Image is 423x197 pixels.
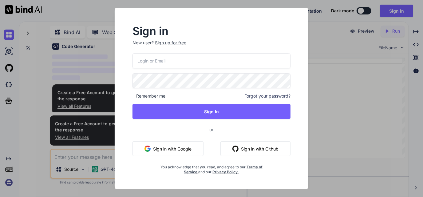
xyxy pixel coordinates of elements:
[132,93,165,99] span: Remember me
[132,104,291,119] button: Sign In
[232,146,239,152] img: github
[132,141,204,156] button: Sign in with Google
[155,40,186,46] div: Sign up for free
[213,170,239,174] a: Privacy Policy.
[132,40,291,53] p: New user?
[185,122,238,137] span: or
[144,146,151,152] img: google
[132,26,291,36] h2: Sign in
[132,53,291,68] input: Login or Email
[244,93,291,99] span: Forgot your password?
[159,161,264,175] div: You acknowledge that you read, and agree to our and our
[184,165,263,174] a: Terms of Service
[220,141,291,156] button: Sign in with Github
